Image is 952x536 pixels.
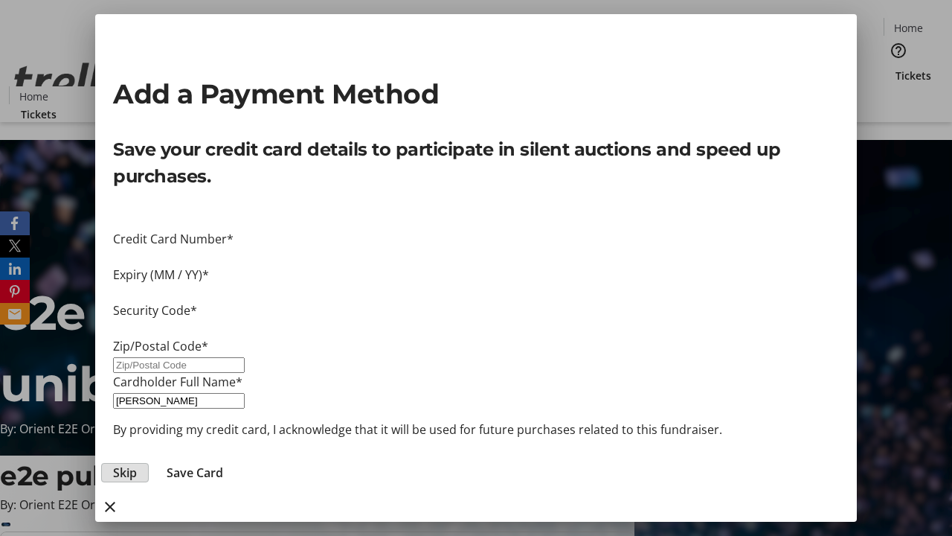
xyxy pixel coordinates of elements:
[155,464,235,482] button: Save Card
[113,267,209,283] label: Expiry (MM / YY)*
[113,421,839,438] p: By providing my credit card, I acknowledge that it will be used for future purchases related to t...
[113,319,839,337] iframe: Secure CVC input frame
[113,338,208,354] label: Zip/Postal Code*
[113,74,839,114] h2: Add a Payment Method
[167,464,223,482] span: Save Card
[113,393,245,409] input: Card Holder Name
[113,248,839,266] iframe: Secure card number input frame
[95,492,125,522] button: close
[113,374,242,390] label: Cardholder Full Name*
[113,302,197,319] label: Security Code*
[113,231,234,247] label: Credit Card Number*
[113,136,839,190] p: Save your credit card details to participate in silent auctions and speed up purchases.
[101,463,149,482] button: Skip
[113,464,137,482] span: Skip
[113,284,839,301] iframe: Secure expiration date input frame
[113,357,245,373] input: Zip/Postal Code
